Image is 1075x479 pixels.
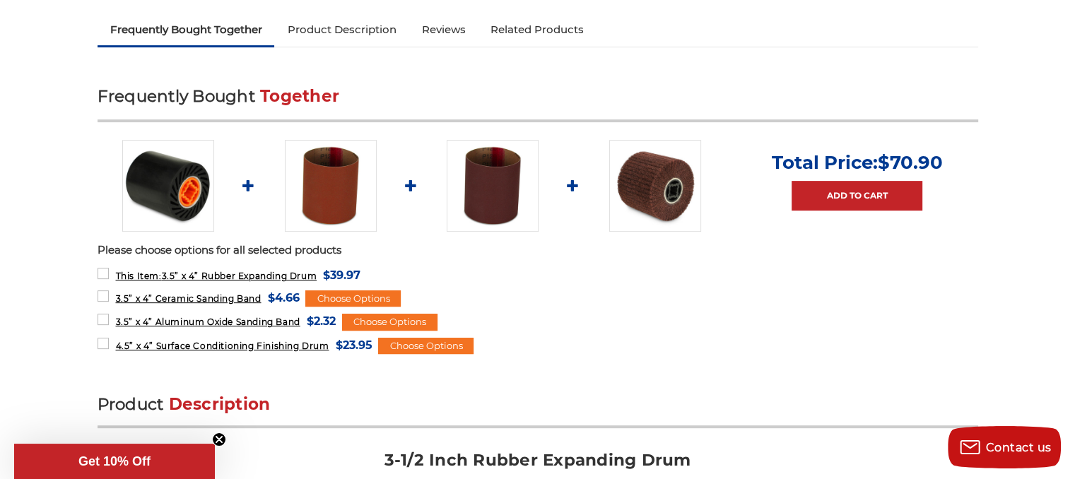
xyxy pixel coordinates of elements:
span: Contact us [986,441,1052,454]
span: $23.95 [335,336,372,355]
a: Add to Cart [792,181,922,211]
span: $4.66 [267,288,299,307]
a: Frequently Bought Together [98,14,275,45]
img: 3.5 inch rubber expanding drum for sanding belt [122,140,214,232]
button: Contact us [948,426,1061,468]
span: Together [260,86,339,106]
span: $39.97 [323,266,360,285]
span: $70.90 [878,151,943,174]
div: Choose Options [342,314,437,331]
span: $2.32 [307,312,336,331]
span: Get 10% Off [78,454,151,468]
span: 4.5” x 4” Surface Conditioning Finishing Drum [115,341,329,351]
span: Frequently Bought [98,86,255,106]
a: Reviews [409,14,478,45]
span: Product [98,394,164,414]
button: Close teaser [212,432,226,447]
div: Get 10% OffClose teaser [14,444,215,479]
span: 3.5” x 4” Ceramic Sanding Band [115,293,261,304]
p: Total Price: [772,151,943,174]
div: Choose Options [378,338,474,355]
a: Related Products [478,14,597,45]
span: Description [169,394,271,414]
p: Please choose options for all selected products [98,242,978,259]
a: Product Description [274,14,409,45]
strong: This Item: [115,271,161,281]
div: Choose Options [305,290,401,307]
span: 3.5” x 4” Aluminum Oxide Sanding Band [115,317,300,327]
span: 3.5” x 4” Rubber Expanding Drum [115,271,317,281]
